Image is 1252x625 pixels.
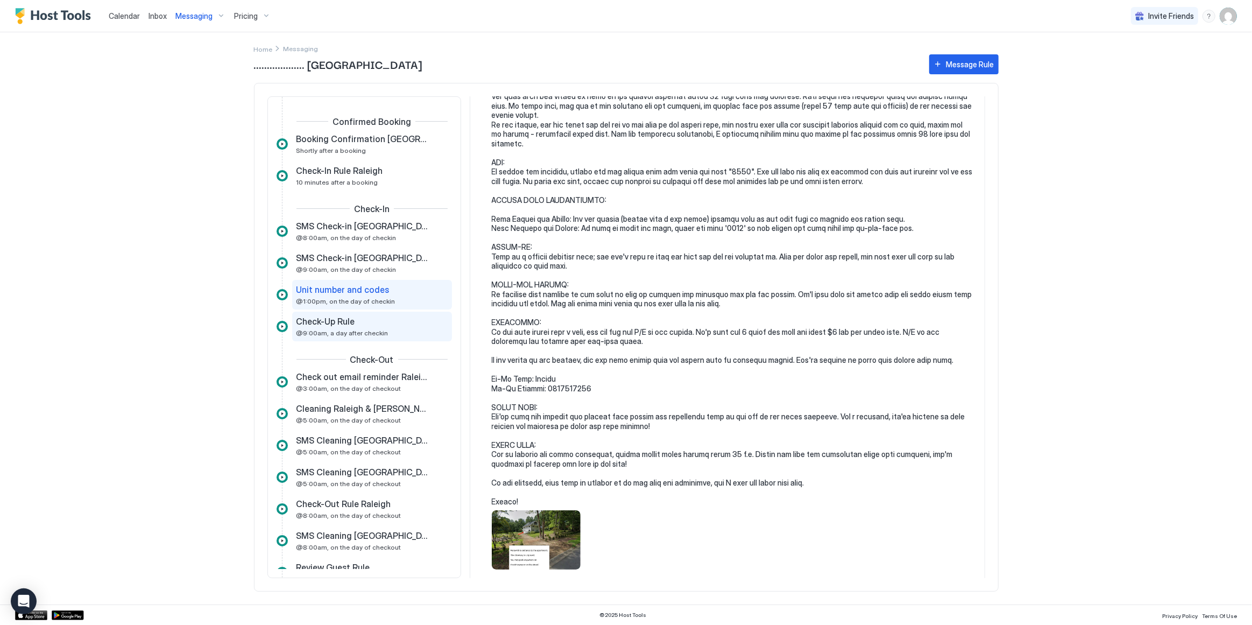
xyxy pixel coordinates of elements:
[109,11,140,20] span: Calendar
[1202,613,1237,619] span: Terms Of Use
[284,45,319,53] span: Breadcrumb
[296,416,401,424] span: @5:00am, on the day of checkout
[254,45,273,53] span: Home
[296,134,430,144] span: Booking Confirmation [GEOGRAPHIC_DATA]
[296,252,430,263] span: SMS Check-in [GEOGRAPHIC_DATA]
[929,54,999,74] button: Message Rule
[175,11,213,21] span: Messaging
[11,588,37,614] div: Open Intercom Messenger
[296,448,401,456] span: @5:00am, on the day of checkout
[492,510,581,570] div: View image
[254,43,273,54] div: Breadcrumb
[296,498,391,509] span: Check-Out Rule Raleigh
[296,371,430,382] span: Check out email reminder Raleigh
[15,8,96,24] a: Host Tools Logo
[354,203,390,214] span: Check-In
[1148,11,1194,21] span: Invite Friends
[296,178,378,186] span: 10 minutes after a booking
[296,511,401,519] span: @8:00am, on the day of checkout
[296,297,395,305] span: @1:00pm, on the day of checkin
[234,11,258,21] span: Pricing
[109,10,140,22] a: Calendar
[1162,609,1198,621] a: Privacy Policy
[296,234,397,242] span: @8:00am, on the day of checkin
[350,354,394,365] span: Check-Out
[296,265,397,273] span: @9:00am, on the day of checkin
[600,612,647,619] span: © 2025 Host Tools
[148,10,167,22] a: Inbox
[1202,609,1237,621] a: Terms Of Use
[254,43,273,54] a: Home
[296,530,430,541] span: SMS Cleaning [GEOGRAPHIC_DATA]
[296,543,401,551] span: @8:00am, on the day of checkout
[148,11,167,20] span: Inbox
[15,610,47,620] a: App Store
[333,116,411,127] span: Confirmed Booking
[296,467,430,477] span: SMS Cleaning [GEOGRAPHIC_DATA]
[1162,613,1198,619] span: Privacy Policy
[296,329,388,337] span: @9:00am, a day after checkin
[296,435,430,446] span: SMS Cleaning [GEOGRAPHIC_DATA]
[296,384,401,392] span: @3:00am, on the day of checkout
[296,316,355,327] span: Check-Up Rule
[296,146,366,155] span: Shortly after a booking
[296,403,430,414] span: Cleaning Raleigh & [PERSON_NAME]
[296,165,383,176] span: Check-In Rule Raleigh
[946,59,994,70] div: Message Rule
[254,56,918,72] span: ................... [GEOGRAPHIC_DATA]
[1203,10,1215,23] div: menu
[296,284,390,295] span: Unit number and codes
[296,562,370,573] span: Review Guest Rule
[296,480,401,488] span: @5:00am, on the day of checkout
[52,610,84,620] a: Google Play Store
[296,221,430,231] span: SMS Check-in [GEOGRAPHIC_DATA]
[1220,8,1237,25] div: User profile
